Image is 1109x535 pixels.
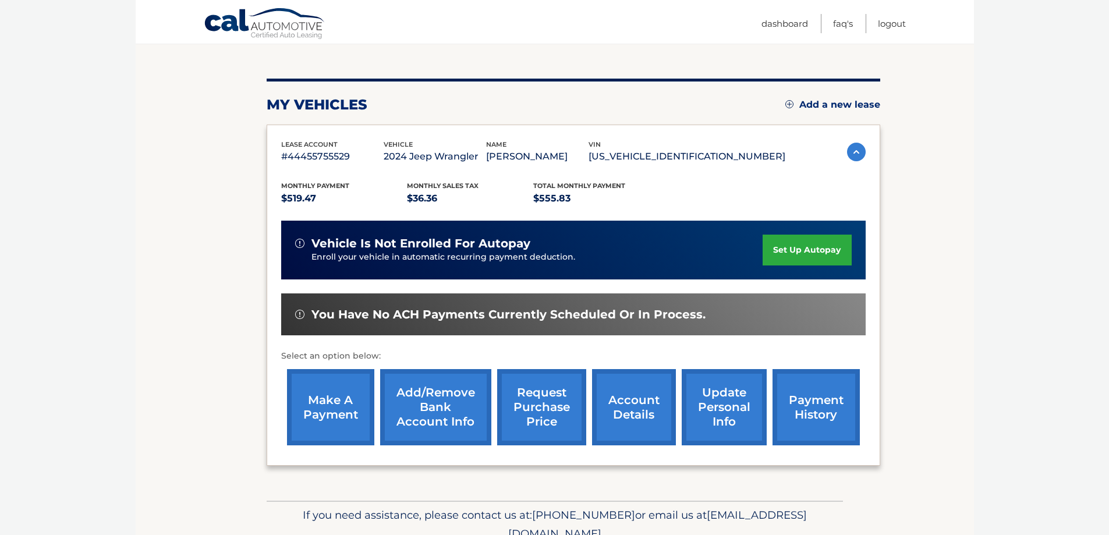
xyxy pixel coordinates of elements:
[589,140,601,148] span: vin
[295,239,304,248] img: alert-white.svg
[785,99,880,111] a: Add a new lease
[532,508,635,522] span: [PHONE_NUMBER]
[486,148,589,165] p: [PERSON_NAME]
[384,140,413,148] span: vehicle
[281,349,866,363] p: Select an option below:
[267,96,367,114] h2: my vehicles
[833,14,853,33] a: FAQ's
[589,148,785,165] p: [US_VEHICLE_IDENTIFICATION_NUMBER]
[761,14,808,33] a: Dashboard
[486,140,506,148] span: name
[785,100,793,108] img: add.svg
[281,190,408,207] p: $519.47
[533,182,625,190] span: Total Monthly Payment
[592,369,676,445] a: account details
[878,14,906,33] a: Logout
[847,143,866,161] img: accordion-active.svg
[295,310,304,319] img: alert-white.svg
[311,236,530,251] span: vehicle is not enrolled for autopay
[311,251,763,264] p: Enroll your vehicle in automatic recurring payment deduction.
[407,182,479,190] span: Monthly sales Tax
[281,140,338,148] span: lease account
[204,8,326,41] a: Cal Automotive
[287,369,374,445] a: make a payment
[533,190,660,207] p: $555.83
[497,369,586,445] a: request purchase price
[281,182,349,190] span: Monthly Payment
[281,148,384,165] p: #44455755529
[380,369,491,445] a: Add/Remove bank account info
[682,369,767,445] a: update personal info
[384,148,486,165] p: 2024 Jeep Wrangler
[311,307,706,322] span: You have no ACH payments currently scheduled or in process.
[763,235,851,265] a: set up autopay
[773,369,860,445] a: payment history
[407,190,533,207] p: $36.36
